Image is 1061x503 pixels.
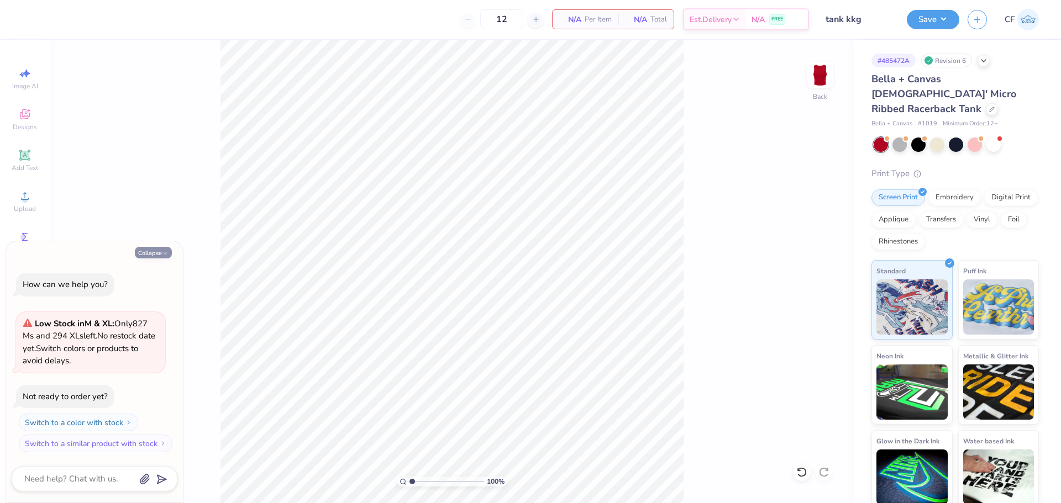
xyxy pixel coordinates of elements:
[1017,9,1039,30] img: Cholo Fernandez
[19,435,172,452] button: Switch to a similar product with stock
[752,14,765,25] span: N/A
[135,247,172,258] button: Collapse
[487,476,505,486] span: 100 %
[876,435,939,447] span: Glow in the Dark Ink
[125,419,132,426] img: Switch to a color with stock
[19,414,138,431] button: Switch to a color with stock
[918,119,937,129] span: # 1019
[1001,211,1027,228] div: Foil
[35,318,114,329] strong: Low Stock in M & XL :
[871,234,925,250] div: Rhinestones
[907,10,959,29] button: Save
[876,265,906,277] span: Standard
[871,167,1039,180] div: Print Type
[876,350,904,362] span: Neon Ink
[559,14,581,25] span: N/A
[963,364,1034,420] img: Metallic & Glitter Ink
[13,123,37,131] span: Designs
[813,92,827,102] div: Back
[967,211,997,228] div: Vinyl
[625,14,647,25] span: N/A
[12,82,38,91] span: Image AI
[963,350,1028,362] span: Metallic & Glitter Ink
[23,330,155,354] span: No restock date yet.
[23,391,108,402] div: Not ready to order yet?
[585,14,612,25] span: Per Item
[871,189,925,206] div: Screen Print
[876,364,948,420] img: Neon Ink
[480,9,523,29] input: – –
[690,14,732,25] span: Est. Delivery
[921,54,972,67] div: Revision 6
[928,189,981,206] div: Embroidery
[650,14,667,25] span: Total
[876,279,948,335] img: Standard
[1005,13,1015,26] span: CF
[160,440,166,447] img: Switch to a similar product with stock
[771,15,783,23] span: FREE
[919,211,963,228] div: Transfers
[963,265,986,277] span: Puff Ink
[984,189,1038,206] div: Digital Print
[1005,9,1039,30] a: CF
[23,279,108,290] div: How can we help you?
[871,119,912,129] span: Bella + Canvas
[943,119,998,129] span: Minimum Order: 12 +
[14,204,36,213] span: Upload
[809,64,831,86] img: Back
[963,279,1034,335] img: Puff Ink
[23,318,155,367] span: Only 827 Ms and 294 XLs left. Switch colors or products to avoid delays.
[871,54,916,67] div: # 485472A
[871,72,1016,115] span: Bella + Canvas [DEMOGRAPHIC_DATA]' Micro Ribbed Racerback Tank
[817,8,899,30] input: Untitled Design
[871,211,916,228] div: Applique
[12,163,38,172] span: Add Text
[963,435,1014,447] span: Water based Ink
